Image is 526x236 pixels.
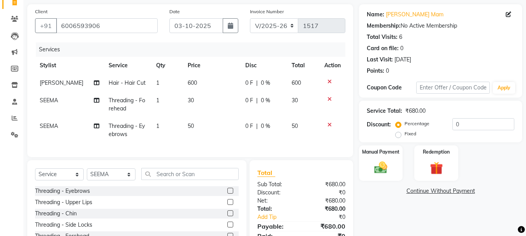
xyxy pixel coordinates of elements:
span: 30 [292,97,298,104]
span: 0 % [261,96,270,105]
div: 0 [386,67,389,75]
span: 1 [156,97,159,104]
span: 1 [156,79,159,86]
input: Search or Scan [141,168,239,180]
label: Redemption [423,149,450,156]
span: 0 % [261,79,270,87]
span: | [256,122,258,130]
th: Action [320,57,345,74]
span: Hair - Hair Cut [109,79,146,86]
div: Total Visits: [367,33,398,41]
div: ₹680.00 [301,197,351,205]
div: 0 [400,44,403,52]
div: ₹680.00 [405,107,426,115]
span: | [256,79,258,87]
div: Discount: [367,121,391,129]
div: Services [36,42,351,57]
th: Qty [151,57,183,74]
div: Points: [367,67,384,75]
input: Search by Name/Mobile/Email/Code [56,18,158,33]
div: Threading - Chin [35,210,77,218]
span: 600 [188,79,197,86]
div: ₹0 [310,213,352,221]
div: ₹680.00 [301,205,351,213]
div: ₹680.00 [301,222,351,231]
span: [PERSON_NAME] [40,79,83,86]
a: Continue Without Payment [361,187,521,195]
div: ₹680.00 [301,180,351,189]
label: Manual Payment [362,149,399,156]
div: Coupon Code [367,84,416,92]
div: Discount: [252,189,301,197]
th: Total [287,57,320,74]
th: Price [183,57,241,74]
div: Payable: [252,222,301,231]
span: 30 [188,97,194,104]
span: Total [257,169,275,177]
img: _gift.svg [426,160,447,176]
span: Threading - Forehead [109,97,145,112]
th: Service [104,57,151,74]
div: Service Total: [367,107,402,115]
div: 6 [399,33,402,41]
span: 0 F [245,122,253,130]
span: 0 % [261,122,270,130]
img: _cash.svg [370,160,391,175]
div: Threading - Eyebrows [35,187,90,195]
div: Membership: [367,22,401,30]
button: +91 [35,18,57,33]
div: ₹0 [301,189,351,197]
a: Add Tip [252,213,310,221]
span: 600 [292,79,301,86]
th: Stylist [35,57,104,74]
span: 50 [292,122,298,129]
button: Apply [493,82,515,94]
div: Threading - Side Locks [35,221,92,229]
span: 0 F [245,79,253,87]
div: Card on file: [367,44,399,52]
div: Name: [367,10,384,19]
span: 50 [188,122,194,129]
span: 0 F [245,96,253,105]
th: Disc [241,57,287,74]
input: Enter Offer / Coupon Code [416,82,490,94]
label: Client [35,8,47,15]
span: SEEMA [40,122,58,129]
label: Fixed [405,130,416,137]
div: Total: [252,205,301,213]
span: 1 [156,122,159,129]
div: Threading - Upper Lips [35,198,92,206]
div: Net: [252,197,301,205]
a: [PERSON_NAME] Mam [386,10,443,19]
span: | [256,96,258,105]
label: Invoice Number [250,8,284,15]
div: No Active Membership [367,22,514,30]
label: Percentage [405,120,429,127]
label: Date [169,8,180,15]
span: Threading - Eyebrows [109,122,145,138]
div: Sub Total: [252,180,301,189]
span: SEEMA [40,97,58,104]
div: Last Visit: [367,56,393,64]
div: [DATE] [394,56,411,64]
